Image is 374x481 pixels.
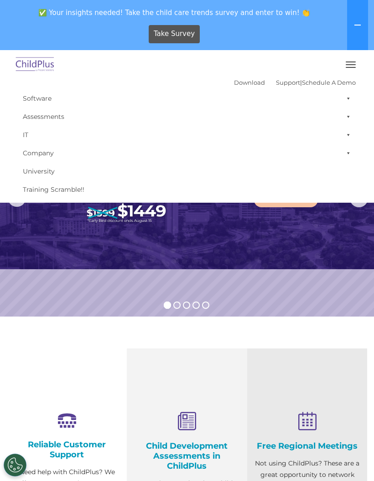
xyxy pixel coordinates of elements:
a: Take Survey [149,25,200,43]
h4: Free Regional Meetings [254,441,360,451]
a: Training Scramble!! [18,180,356,199]
a: Company [18,144,356,162]
a: Assessments [18,107,356,126]
span: Take Survey [154,26,195,42]
a: Download [234,79,265,86]
h4: Reliable Customer Support [14,440,120,460]
img: ChildPlus by Procare Solutions [14,54,57,76]
a: Support [276,79,300,86]
a: University [18,162,356,180]
a: Software [18,89,356,107]
h4: Child Development Assessments in ChildPlus [134,441,240,471]
a: IT [18,126,356,144]
button: Cookies Settings [4,454,26,476]
a: Schedule A Demo [302,79,356,86]
span: ✅ Your insights needed! Take the child care trends survey and enter to win! 👏 [4,4,345,21]
font: | [234,79,356,86]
